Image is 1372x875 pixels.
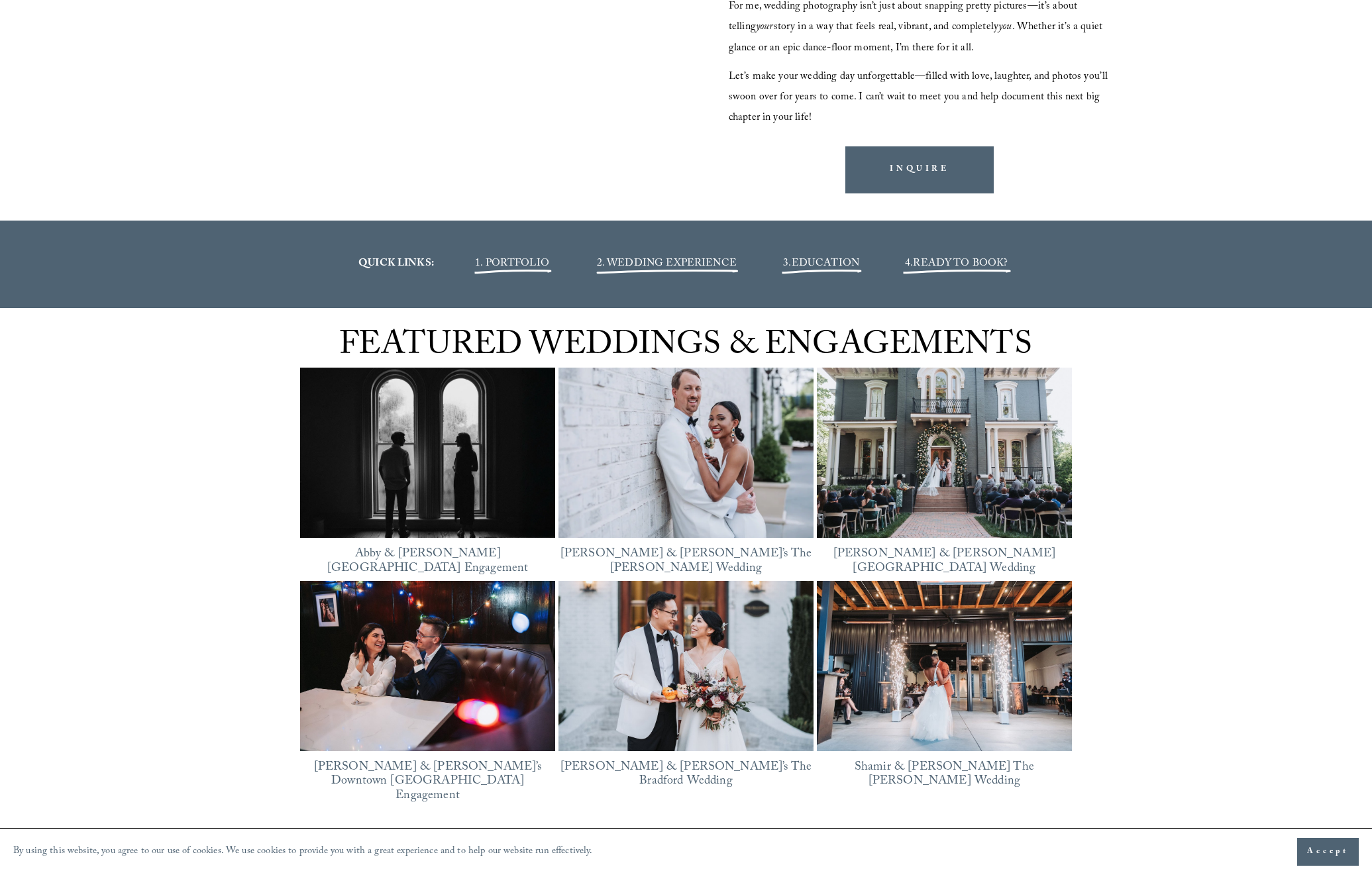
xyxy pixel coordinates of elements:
img: Shamir &amp; Keegan’s The Meadows Raleigh Wedding [817,581,1072,751]
a: READY TO BOOK? [913,255,1008,273]
img: Abby &amp; Reed’s Heights House Hotel Engagement [300,357,555,548]
em: your [756,19,774,36]
span: 4. [905,255,913,273]
img: Chantel &amp; James’ Heights House Hotel Wedding [817,368,1072,538]
em: you [998,19,1012,36]
a: Shamir & [PERSON_NAME] The [PERSON_NAME] Wedding [855,758,1034,793]
img: Lorena &amp; Tom’s Downtown Durham Engagement [300,581,555,751]
a: [PERSON_NAME] & [PERSON_NAME]’s The [PERSON_NAME] Wedding [560,544,812,580]
span: Accept [1307,845,1349,858]
a: 2. WEDDING EXPERIENCE [597,255,737,273]
button: Accept [1297,838,1359,866]
a: [PERSON_NAME] & [PERSON_NAME][GEOGRAPHIC_DATA] Wedding [833,544,1056,580]
span: 3. [783,255,859,273]
span: Let’s make your wedding day unforgettable—filled with love, laughter, and photos you’ll swoon ove... [729,68,1111,127]
p: By using this website, you agree to our use of cookies. We use cookies to provide you with a grea... [13,843,593,862]
a: Abby &amp; Reed’s Heights House Hotel Engagement [300,368,555,538]
a: [PERSON_NAME] & [PERSON_NAME]’s The Bradford Wedding [560,758,812,793]
a: EDUCATION [792,255,859,273]
a: Bella &amp; Mike’s The Maxwell Raleigh Wedding [558,368,814,538]
a: 1. PORTFOLIO [475,255,549,273]
img: Bella &amp; Mike’s The Maxwell Raleigh Wedding [558,357,814,548]
a: [PERSON_NAME] & [PERSON_NAME]’s Downtown [GEOGRAPHIC_DATA] Engagement [314,758,542,807]
strong: QUICK LINKS: [358,255,434,273]
img: Justine &amp; Xinli’s The Bradford Wedding [558,581,814,751]
span: FEATURED WEDDINGS & ENGAGEMENTS [339,321,1032,376]
a: Abby & [PERSON_NAME][GEOGRAPHIC_DATA] Engagement [327,544,528,580]
a: INQUIRE [845,146,994,193]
